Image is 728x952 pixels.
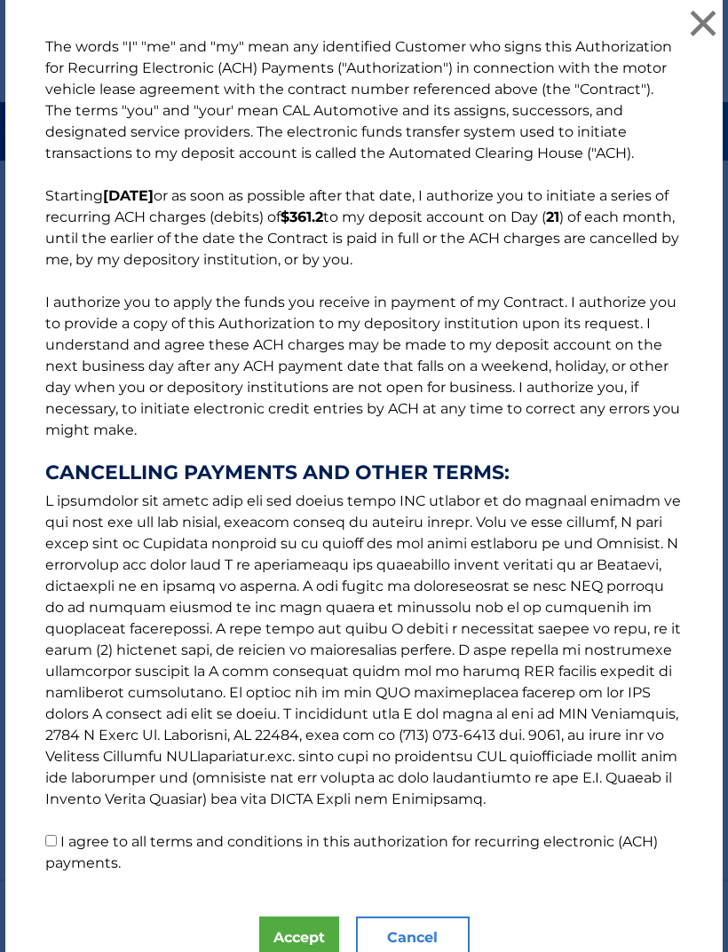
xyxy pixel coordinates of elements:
[685,5,721,41] button: ×
[103,187,154,204] b: [DATE]
[281,208,323,225] b: $361.2
[45,462,683,484] strong: CANCELLING PAYMENTS AND OTHER TERMS:
[546,208,559,225] b: 21
[28,36,700,874] p: The words "I" "me" and "my" mean any identified Customer who signs this Authorization for Recurri...
[45,833,658,871] label: I agree to all terms and conditions in this authorization for recurring electronic (ACH) payments.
